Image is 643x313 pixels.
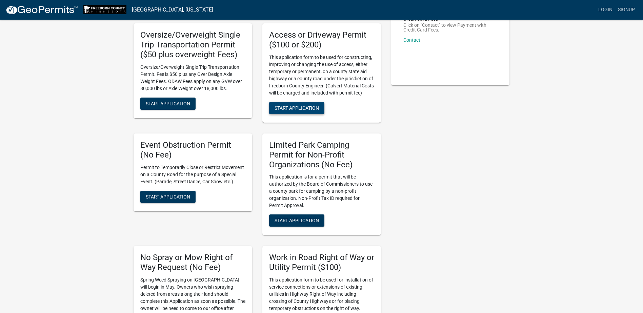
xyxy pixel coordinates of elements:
[269,214,324,227] button: Start Application
[403,17,498,21] p: Credit Card Fees
[146,101,190,106] span: Start Application
[615,3,638,16] a: Signup
[403,37,420,43] a: Contact
[269,253,374,272] h5: Work in Road Right of Way or Utility Permit ($100)
[275,105,319,110] span: Start Application
[140,98,196,110] button: Start Application
[269,30,374,50] h5: Access or Driveway Permit ($100 or $200)
[596,3,615,16] a: Login
[140,253,245,272] h5: No Spray or Mow Right of Way Request (No Fee)
[146,194,190,199] span: Start Application
[269,140,374,169] h5: Limited Park Camping Permit for Non-Profit Organizations (No Fee)
[403,23,498,32] p: Click on "Contact" to view Payment with Credit Card Fees.
[140,64,245,92] p: Oversize/Overweight Single Trip Transportation Permit. Fee is $50 plus any Over Design Axle Weigh...
[269,54,374,97] p: This application form to be used for constructing, improving or changing the use of access, eithe...
[269,276,374,312] p: This application form to be used for installation of service connections or extensions of existin...
[140,30,245,59] h5: Oversize/Overweight Single Trip Transportation Permit ($50 plus overweight Fees)
[83,5,126,14] img: Freeborn County, Minnesota
[269,102,324,114] button: Start Application
[275,218,319,223] span: Start Application
[140,191,196,203] button: Start Application
[140,164,245,185] p: Permit to Temporarily Close or Restrict Movement on a County Road for the purpose of a Special Ev...
[269,173,374,209] p: This application is for a permit that will be authorized by the Board of Commissioners to use a c...
[140,140,245,160] h5: Event Obstruction Permit (No Fee)
[132,4,213,16] a: [GEOGRAPHIC_DATA], [US_STATE]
